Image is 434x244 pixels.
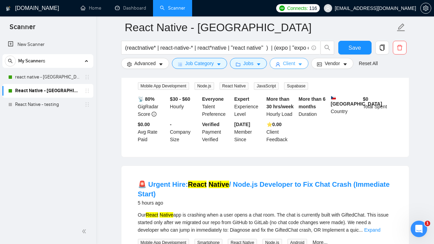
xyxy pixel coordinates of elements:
a: 🚨 Urgent Hire:React Native/ Node.js Developer to Fix Chat Crash (Immediate Start) [138,181,390,198]
a: homeHome [81,5,101,11]
a: React Native - testing [15,98,80,111]
div: Talent Preference [201,95,233,118]
button: search [5,56,16,66]
span: Node.js [195,82,214,90]
span: setting [127,62,132,67]
span: My Scanners [18,54,45,68]
li: My Scanners [2,54,93,111]
b: Verified [202,122,220,127]
img: upwork-logo.png [279,5,285,11]
button: search [320,41,334,54]
span: bars [178,62,183,67]
button: copy [375,41,389,54]
div: Duration [297,95,329,118]
span: holder [84,74,90,80]
b: 📡 80% [138,96,155,102]
span: caret-down [343,62,348,67]
li: New Scanner [2,38,93,51]
span: 1 [425,221,430,226]
span: Client [283,60,295,67]
span: Vendor [325,60,340,67]
span: user [326,6,330,11]
b: [GEOGRAPHIC_DATA] [331,95,382,107]
div: Client Feedback [265,121,297,143]
b: $ 0 [363,96,368,102]
button: barsJob Categorycaret-down [172,58,227,69]
div: Avg Rate Paid [137,121,169,143]
span: ... [359,227,363,233]
div: Our app is crashing when a user opens a chat room. The chat is currently built with GiftedChat. T... [138,211,392,234]
div: GigRadar Score [137,95,169,118]
span: caret-down [256,62,261,67]
mark: Native [209,181,229,188]
span: Scanner [4,22,41,36]
a: dashboardDashboard [115,5,146,11]
span: copy [376,45,389,51]
span: caret-down [216,62,221,67]
div: Company Size [168,121,201,143]
span: folder [236,62,241,67]
span: search [5,59,15,63]
button: idcardVendorcaret-down [311,58,353,69]
span: Job Category [185,60,214,67]
b: [DATE] [234,122,250,127]
span: edit [397,23,406,32]
span: search [321,45,334,51]
a: React Native - [GEOGRAPHIC_DATA] [15,84,80,98]
span: Connects: [287,4,308,12]
button: delete [393,41,407,54]
b: More than 6 months [298,96,326,109]
a: New Scanner [8,38,88,51]
a: Reset All [359,60,378,67]
button: folderJobscaret-down [230,58,267,69]
mark: React [188,181,207,188]
b: $30 - $60 [170,96,190,102]
iframe: Intercom live chat [411,221,427,237]
div: Experience Level [233,95,265,118]
span: Save [349,44,361,52]
img: 🇨🇿 [331,95,336,100]
div: Country [329,95,362,118]
span: 116 [309,4,317,12]
b: - [170,122,172,127]
span: delete [393,45,406,51]
span: caret-down [159,62,163,67]
button: Save [338,41,372,54]
mark: Native [160,212,173,218]
span: Supabase [284,82,308,90]
span: idcard [317,62,322,67]
div: Payment Verified [201,121,233,143]
b: $0.00 [138,122,150,127]
span: user [275,62,280,67]
div: Total Spent [362,95,394,118]
span: Advanced [134,60,156,67]
button: setting [420,3,431,14]
b: Expert [234,96,249,102]
span: React Native [220,82,249,90]
a: Expand [364,227,380,233]
div: Hourly Load [265,95,297,118]
span: holder [84,102,90,107]
span: Jobs [243,60,254,67]
span: info-circle [312,46,316,50]
div: Member Since [233,121,265,143]
b: Everyone [202,96,224,102]
a: searchScanner [160,5,185,11]
button: settingAdvancedcaret-down [121,58,169,69]
button: userClientcaret-down [270,58,309,69]
input: Search Freelance Jobs... [125,44,308,52]
input: Scanner name... [125,19,395,36]
a: setting [420,5,431,11]
div: 5 hours ago [138,199,392,207]
a: react native - [GEOGRAPHIC_DATA] [15,70,80,84]
b: More than 30 hrs/week [267,96,294,109]
span: holder [84,88,90,94]
span: caret-down [298,62,303,67]
div: Hourly [168,95,201,118]
span: Mobile App Development [138,82,189,90]
mark: React [146,212,159,218]
span: double-left [82,228,89,235]
span: JavaScript [254,82,279,90]
span: info-circle [152,112,156,117]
